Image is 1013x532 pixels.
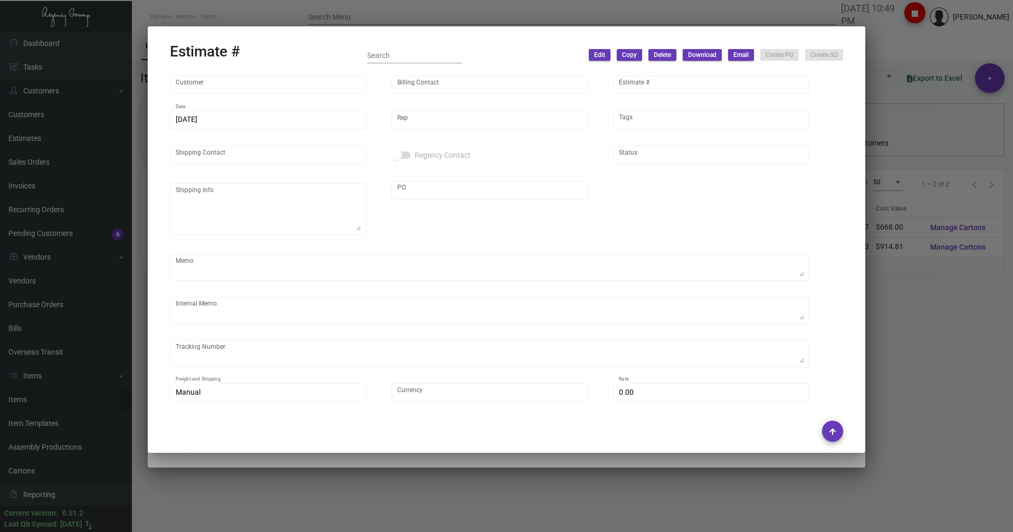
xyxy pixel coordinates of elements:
[760,49,799,61] button: Create PO
[415,149,471,161] span: Regency Contact
[617,49,642,61] button: Copy
[4,519,82,530] div: Last Qb Synced: [DATE]
[683,49,722,61] button: Download
[733,51,749,60] span: Email
[728,49,754,61] button: Email
[810,51,838,60] span: Create SO
[589,49,610,61] button: Edit
[594,51,605,60] span: Edit
[766,51,794,60] span: Create PO
[805,49,843,61] button: Create SO
[648,49,676,61] button: Delete
[654,51,671,60] span: Delete
[688,51,716,60] span: Download
[170,43,240,61] h2: Estimate #
[62,508,83,519] div: 0.51.2
[176,388,200,396] span: Manual
[4,508,58,519] div: Current version:
[622,51,637,60] span: Copy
